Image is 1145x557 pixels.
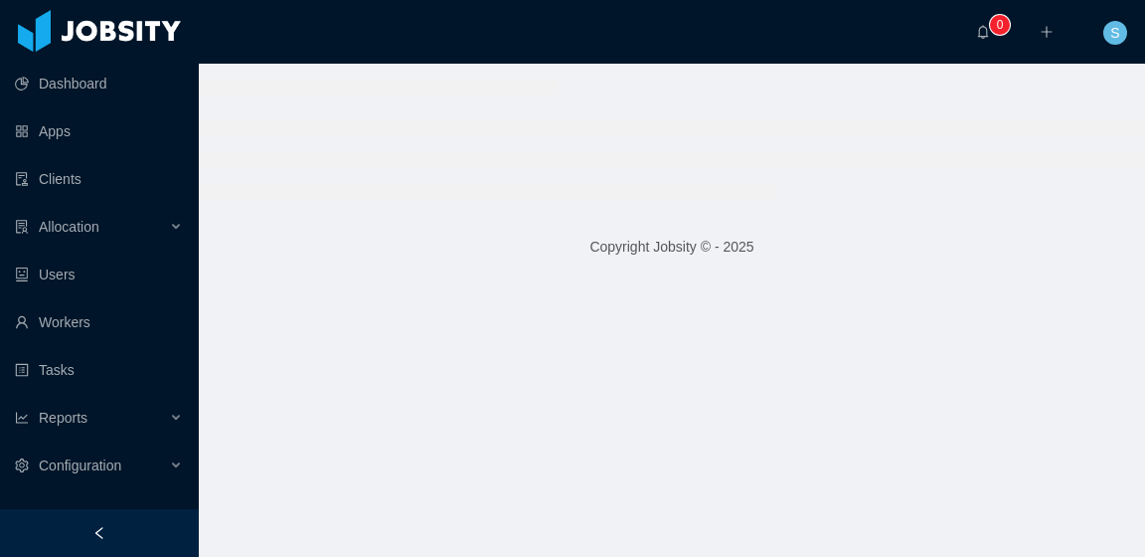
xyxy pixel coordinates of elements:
a: icon: userWorkers [15,302,183,342]
span: S [1110,21,1119,45]
i: icon: setting [15,459,29,472]
a: icon: robotUsers [15,255,183,294]
i: icon: line-chart [15,411,29,425]
a: icon: appstoreApps [15,111,183,151]
i: icon: plus [1040,25,1054,39]
i: icon: bell [976,25,990,39]
footer: Copyright Jobsity © - 2025 [199,213,1145,281]
a: icon: auditClients [15,159,183,199]
span: Reports [39,410,87,426]
a: icon: profileTasks [15,350,183,390]
span: Allocation [39,219,99,235]
sup: 0 [990,15,1010,35]
span: Configuration [39,458,121,473]
i: icon: solution [15,220,29,234]
a: icon: pie-chartDashboard [15,64,183,103]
